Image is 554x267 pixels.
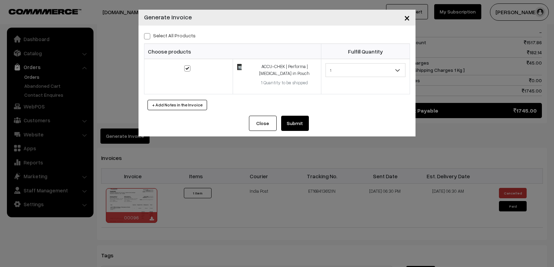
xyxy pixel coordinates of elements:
[144,44,321,59] th: Choose products
[326,64,405,76] span: 1
[325,63,405,77] span: 1
[144,12,192,22] h4: Generate Invoice
[399,7,415,28] button: Close
[404,11,410,24] span: ×
[252,79,317,86] div: 1 Quantity to be shipped
[281,116,309,131] button: Submit
[148,100,207,110] button: + Add Notes in the Invoice
[321,44,410,59] th: Fulfill Quantity
[237,64,242,70] img: 167721806545918.jpg
[252,63,317,77] div: ACCU-CHEK | Performa | [MEDICAL_DATA] in Pouch
[144,32,196,39] label: Select all Products
[249,116,277,131] button: Close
